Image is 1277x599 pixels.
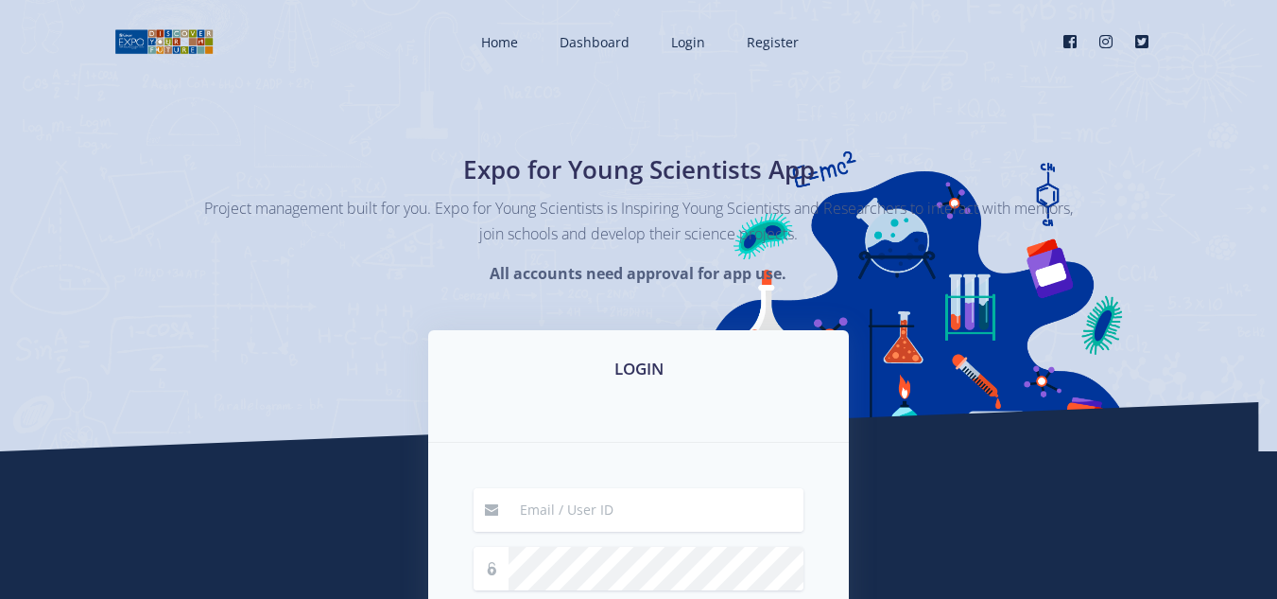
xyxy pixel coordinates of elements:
[541,17,645,67] a: Dashboard
[671,33,705,51] span: Login
[204,196,1074,247] p: Project management built for you. Expo for Young Scientists is Inspiring Young Scientists and Res...
[114,27,214,56] img: logo01.png
[451,357,826,381] h3: LOGIN
[481,33,518,51] span: Home
[490,263,786,284] strong: All accounts need approval for app use.
[728,17,814,67] a: Register
[652,17,720,67] a: Login
[560,33,630,51] span: Dashboard
[509,488,803,532] input: Email / User ID
[747,33,799,51] span: Register
[462,17,533,67] a: Home
[294,151,984,188] h1: Expo for Young Scientists App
